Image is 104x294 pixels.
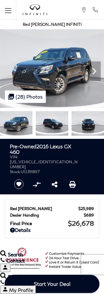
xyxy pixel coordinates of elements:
span: $25,989 [78,206,94,211]
span: Search [8,252,23,257]
button: Save vehicle [12,179,26,189]
a: Final Price $26,678 [10,219,94,227]
span: Stock: [10,169,21,174]
span: [US_VEHICLE_IDENTIFICATION_NUMBER] [10,159,78,169]
a: Call Red Noland INFINITI [92,7,98,13]
button: Compare vehicle [32,179,42,189]
a: Details [10,227,94,233]
a: Red [PERSON_NAME] $25,989 [10,206,94,211]
span: Contact Us [6,280,32,286]
a: Print this Pre-Owned 2016 Lexus GX 460 [69,180,76,188]
a: Red [PERSON_NAME] INFINITI [23,22,82,27]
a: Dealer Handling $689 [10,213,94,218]
img: Used 2016 Black Onyx Lexus 460 image 2 [36,111,68,136]
span: Final Price [10,220,68,226]
a: Share this Pre-Owned 2016 Lexus GX 460 [52,180,58,188]
span: $26,678 [68,219,94,227]
img: INFINITI [23,4,47,15]
span: Contact [6,258,25,264]
img: Used 2016 Black Onyx Lexus 460 image 3 [71,111,104,136]
span: My Profile [9,287,33,293]
span: Red [PERSON_NAME] [10,206,78,211]
strong: Pre-Owned [10,143,36,149]
div: Next [88,61,101,81]
h1: 2016 Lexus GX 460 [10,144,78,155]
div: (28) Photos [5,90,46,103]
span: $689 [84,213,94,218]
span: Search [8,274,23,280]
span: UI139897 [21,169,40,174]
span: VIN: [10,155,18,159]
span: Dealer Handling [10,213,84,218]
a: infiniti [23,4,47,15]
